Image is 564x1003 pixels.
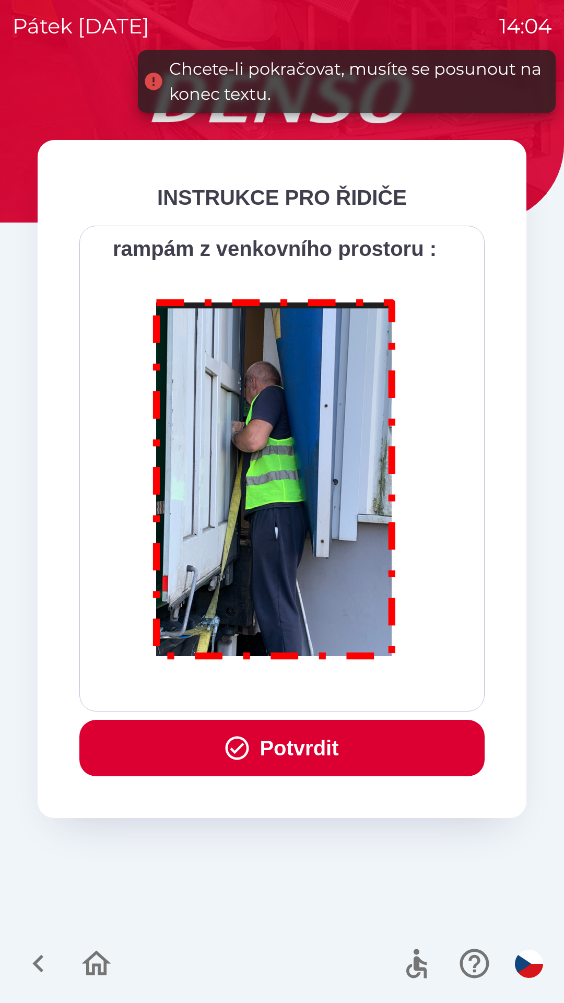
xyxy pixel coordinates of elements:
[515,950,543,978] img: cs flag
[79,720,485,776] button: Potvrdit
[13,10,149,42] p: pátek [DATE]
[169,56,545,107] div: Chcete-li pokračovat, musíte se posunout na konec textu.
[141,285,408,669] img: M8MNayrTL6gAAAABJRU5ErkJggg==
[499,10,551,42] p: 14:04
[79,182,485,213] div: INSTRUKCE PRO ŘIDIČE
[38,73,526,123] img: Logo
